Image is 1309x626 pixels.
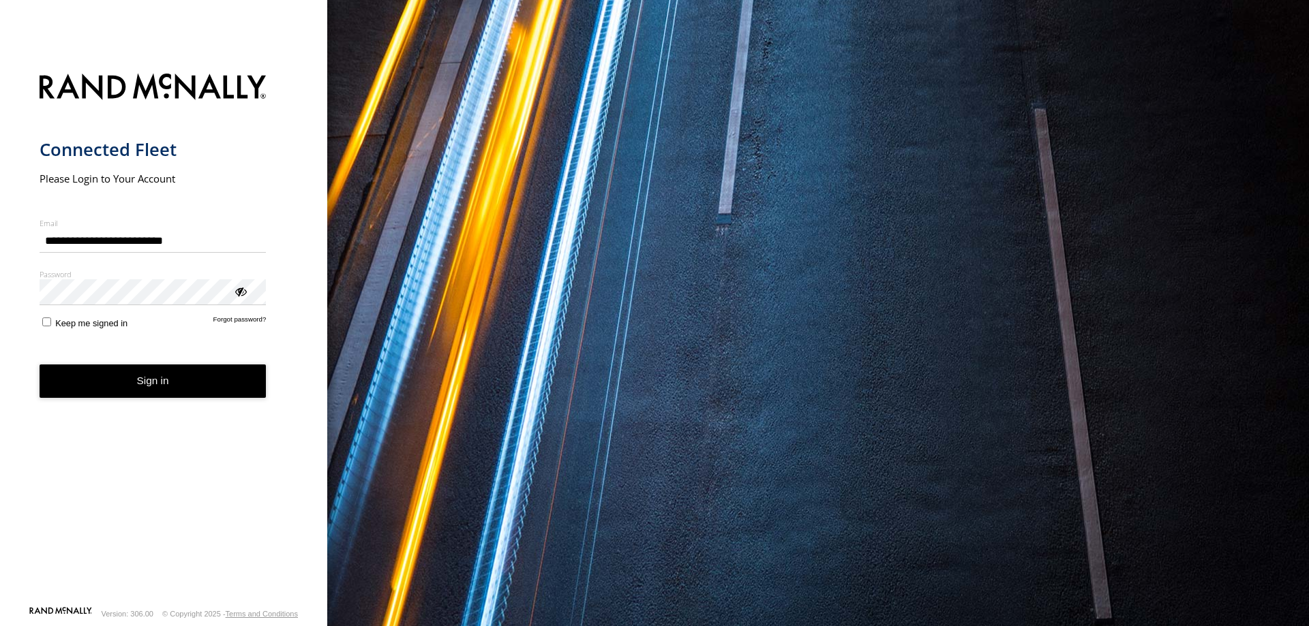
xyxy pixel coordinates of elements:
img: Rand McNally [40,71,267,106]
div: Version: 306.00 [102,610,153,618]
a: Terms and Conditions [226,610,298,618]
h1: Connected Fleet [40,138,267,161]
a: Visit our Website [29,607,92,621]
a: Forgot password? [213,315,267,328]
form: main [40,65,288,606]
input: Keep me signed in [42,317,51,326]
label: Password [40,269,267,279]
h2: Please Login to Your Account [40,172,267,185]
span: Keep me signed in [55,318,127,328]
div: ViewPassword [233,284,247,298]
label: Email [40,218,267,228]
button: Sign in [40,364,267,398]
div: © Copyright 2025 - [162,610,298,618]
